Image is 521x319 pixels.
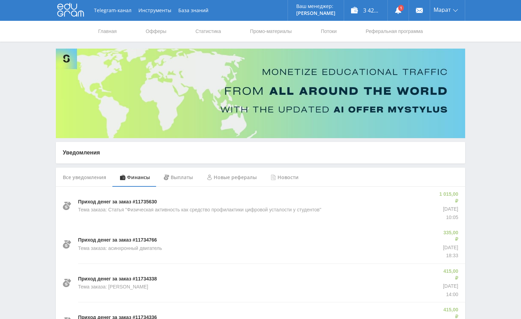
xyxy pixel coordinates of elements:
p: Тема заказа: асинхронный двигатель [78,245,162,252]
p: [PERSON_NAME] [296,10,335,16]
p: 18:33 [441,252,458,259]
a: Офферы [145,21,167,42]
a: Главная [97,21,117,42]
p: [DATE] [441,283,458,290]
img: Banner [56,49,465,138]
a: Реферальная программа [365,21,424,42]
span: Марат [434,7,451,12]
p: Приход денег за заказ #11734338 [78,276,157,283]
p: Приход денег за заказ #11734766 [78,237,157,244]
div: Все уведомления [56,168,113,187]
div: Новые рефералы [200,168,264,187]
div: Выплаты [157,168,200,187]
p: 10:05 [438,214,458,221]
p: Приход денег за заказ #11735630 [78,199,157,205]
p: [DATE] [438,206,458,213]
p: Ваш менеджер: [296,3,335,9]
p: 415,00 ₽ [441,268,458,282]
p: Тема заказа: [PERSON_NAME] [78,284,148,291]
div: Финансы [113,168,157,187]
p: 335,00 ₽ [441,229,458,243]
a: Потоки [320,21,338,42]
p: 14:00 [441,291,458,298]
a: Статистика [195,21,222,42]
div: Новости [264,168,306,187]
p: Тема заказа: Статья "Физическая активность как средство профилактики цифровой усталости у студентов" [78,207,321,213]
a: Промо-материалы [249,21,292,42]
p: 1 015,00 ₽ [438,191,458,204]
p: Уведомления [63,149,458,157]
p: [DATE] [441,244,458,251]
